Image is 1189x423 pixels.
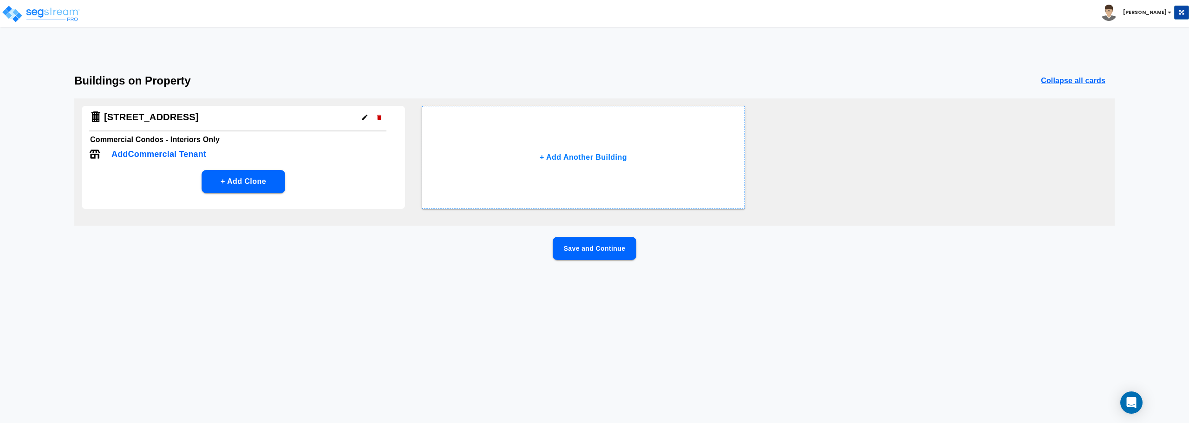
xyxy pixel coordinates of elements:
b: [PERSON_NAME] [1123,9,1167,16]
div: Open Intercom Messenger [1120,391,1143,414]
img: Tenant Icon [89,149,100,160]
button: Save and Continue [553,237,636,260]
h4: [STREET_ADDRESS] [104,111,199,123]
p: Add Commercial Tenant [111,148,206,161]
button: + Add Clone [202,170,285,193]
p: Collapse all cards [1041,75,1105,86]
h3: Buildings on Property [74,74,191,87]
img: Building Icon [89,111,102,124]
img: avatar.png [1101,5,1117,21]
h6: Commercial Condos - Interiors Only [90,133,397,146]
img: logo_pro_r.png [1,5,80,23]
button: + Add Another Building [422,106,745,209]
